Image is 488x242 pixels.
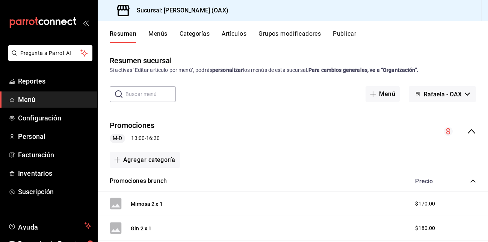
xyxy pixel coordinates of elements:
span: Facturación [18,150,91,160]
button: Promociones [110,120,154,131]
strong: Para cambios generales, ve a “Organización”. [308,67,419,73]
span: Menú [18,94,91,105]
button: Artículos [222,30,246,43]
button: Promociones brunch [110,177,167,186]
div: collapse-menu-row [98,114,488,149]
span: Rafaela - OAX [424,91,462,98]
h3: Sucursal: [PERSON_NAME] (OAX) [131,6,228,15]
span: Reportes [18,76,91,86]
button: Categorías [180,30,210,43]
div: navigation tabs [110,30,488,43]
div: Si activas ‘Editar artículo por menú’, podrás los menús de esta sucursal. [110,66,476,74]
span: Inventarios [18,168,91,178]
button: Agregar categoría [110,152,180,168]
button: Publicar [333,30,356,43]
input: Buscar menú [125,87,176,102]
button: Grupos modificadores [258,30,321,43]
button: Gin 2 x 1 [131,225,151,232]
span: Pregunta a Parrot AI [20,49,81,57]
button: collapse-category-row [470,178,476,184]
button: open_drawer_menu [83,20,89,26]
button: Menús [148,30,167,43]
span: Configuración [18,113,91,123]
a: Pregunta a Parrot AI [5,55,92,62]
span: Personal [18,131,91,142]
span: $180.00 [415,224,435,232]
div: Precio [408,178,456,185]
button: Resumen [110,30,136,43]
button: Menú [366,86,400,102]
div: 13:00 - 16:30 [110,134,160,143]
span: Ayuda [18,221,82,230]
span: Suscripción [18,187,91,197]
strong: personalizar [212,67,243,73]
button: Pregunta a Parrot AI [8,45,92,61]
span: M-D [110,134,125,142]
div: Resumen sucursal [110,55,172,66]
button: Rafaela - OAX [409,86,476,102]
span: $170.00 [415,200,435,208]
button: Mimosa 2 x 1 [131,200,163,208]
